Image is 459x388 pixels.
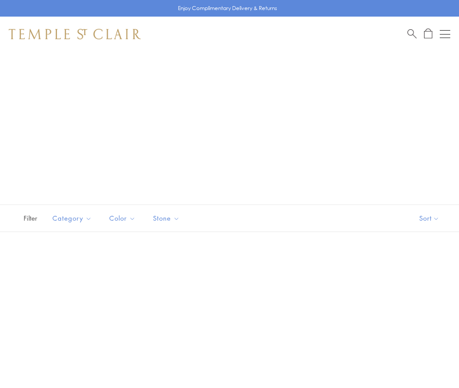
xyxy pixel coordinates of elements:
[105,213,142,224] span: Color
[400,205,459,232] button: Show sort by
[48,213,98,224] span: Category
[407,28,417,39] a: Search
[178,4,277,13] p: Enjoy Complimentary Delivery & Returns
[9,29,141,39] img: Temple St. Clair
[440,29,450,39] button: Open navigation
[46,208,98,228] button: Category
[103,208,142,228] button: Color
[146,208,186,228] button: Stone
[424,28,432,39] a: Open Shopping Bag
[149,213,186,224] span: Stone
